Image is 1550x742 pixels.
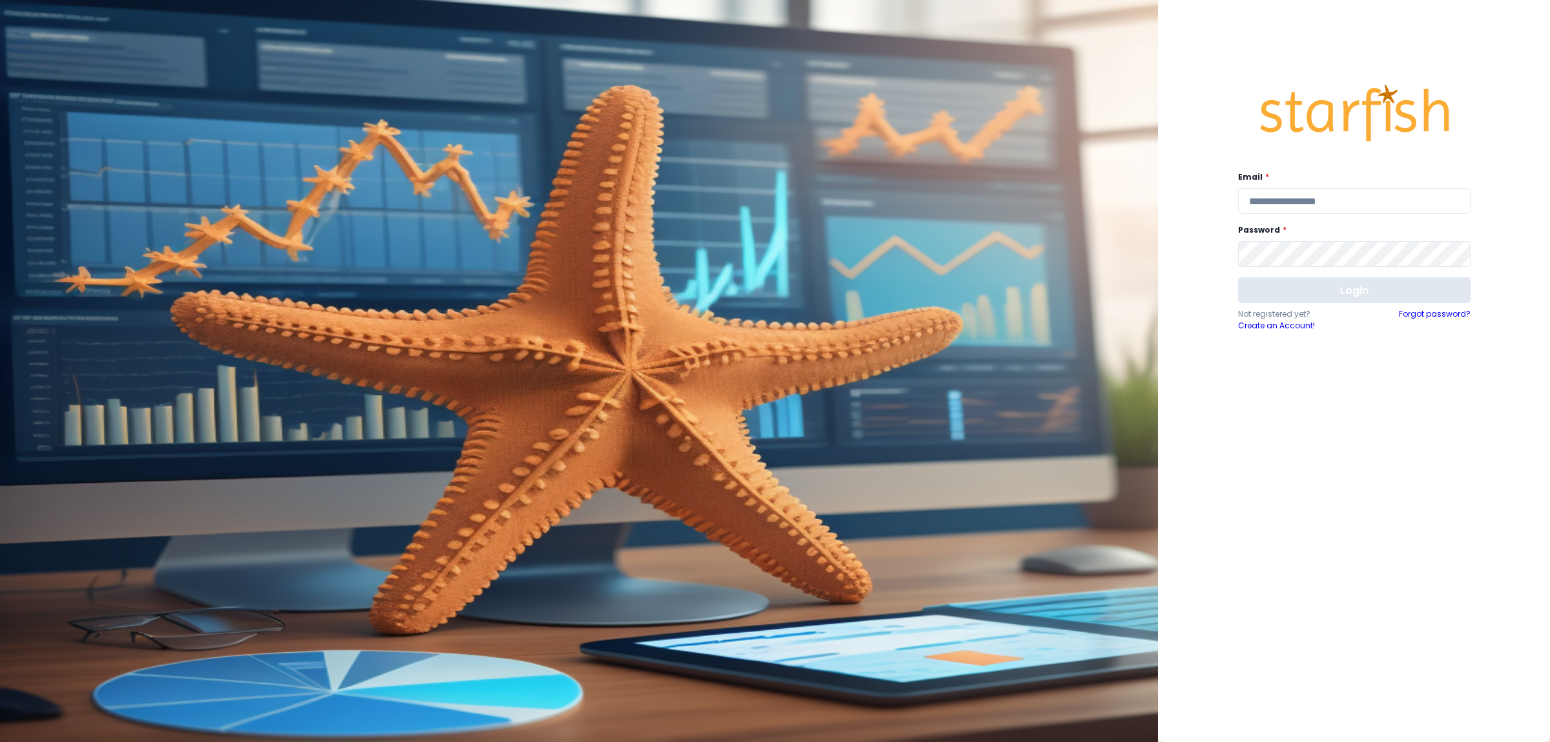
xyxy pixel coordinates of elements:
label: Password [1238,224,1463,236]
p: Not registered yet? [1238,308,1354,320]
label: Email [1238,171,1463,183]
a: Forgot password? [1399,308,1471,332]
a: Create an Account! [1238,320,1354,332]
button: Login [1238,277,1471,303]
img: Logo.42cb71d561138c82c4ab.png [1257,72,1451,154]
